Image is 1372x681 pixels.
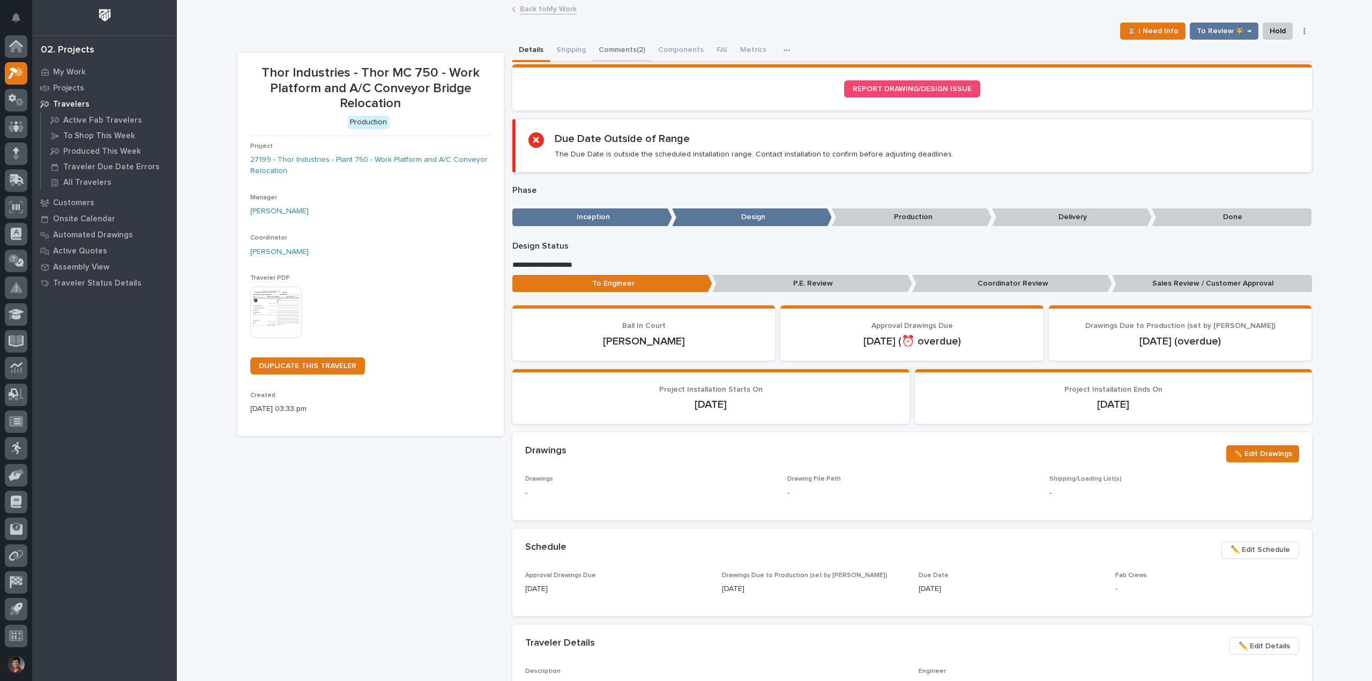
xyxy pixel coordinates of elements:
[525,335,763,348] p: [PERSON_NAME]
[712,275,912,293] p: P.E. Review
[53,198,94,208] p: Customers
[250,65,491,111] p: Thor Industries - Thor MC 750 - Work Platform and A/C Conveyor Bridge Relocation
[672,208,832,226] p: Design
[525,476,553,482] span: Drawings
[1112,275,1312,293] p: Sales Review / Customer Approval
[32,211,177,227] a: Onsite Calendar
[555,149,953,159] p: The Due Date is outside the scheduled installation range. Contact installation to confirm before ...
[525,398,897,411] p: [DATE]
[250,206,309,217] a: [PERSON_NAME]
[53,214,115,224] p: Onsite Calendar
[512,208,672,226] p: Inception
[32,259,177,275] a: Assembly View
[512,241,1312,251] p: Design Status
[32,80,177,96] a: Projects
[722,572,888,579] span: Drawings Due to Production (set by [PERSON_NAME])
[250,143,273,149] span: Project
[1062,335,1299,348] p: [DATE] (overdue)
[250,154,491,177] a: 27199 - Thor Industries - Plant 750 - Work Platform and A/C Conveyor Relocation
[550,40,592,62] button: Shipping
[1226,445,1299,462] button: ✏️ Edit Drawings
[787,476,841,482] span: Drawing File Path
[512,185,1312,196] p: Phase
[63,116,142,125] p: Active Fab Travelers
[1190,23,1258,40] button: To Review 👨‍🏭 →
[250,392,275,399] span: Created
[912,275,1112,293] p: Coordinator Review
[53,246,107,256] p: Active Quotes
[1120,23,1185,40] button: ⏳ I Need Info
[63,131,135,141] p: To Shop This Week
[250,403,491,415] p: [DATE] 03:33 pm
[919,583,1102,595] p: [DATE]
[919,572,949,579] span: Due Date
[1064,386,1162,393] span: Project Installation Ends On
[1270,25,1286,38] span: Hold
[32,96,177,112] a: Travelers
[41,175,177,190] a: All Travelers
[41,113,177,128] a: Active Fab Travelers
[1221,542,1299,559] button: ✏️ Edit Schedule
[32,194,177,211] a: Customers
[1049,488,1299,499] p: -
[793,335,1031,348] p: [DATE] (⏰ overdue)
[928,398,1299,411] p: [DATE]
[53,230,133,240] p: Automated Drawings
[525,638,595,649] h2: Traveler Details
[734,40,773,62] button: Metrics
[1231,543,1290,556] span: ✏️ Edit Schedule
[250,194,277,201] span: Manager
[5,6,27,29] button: Notifications
[622,322,666,330] span: Ball In Court
[710,40,734,62] button: FAI
[53,279,141,288] p: Traveler Status Details
[555,132,690,145] h2: Due Date Outside of Range
[512,275,712,293] p: To Engineer
[992,208,1152,226] p: Delivery
[41,159,177,174] a: Traveler Due Date Errors
[525,572,596,579] span: Approval Drawings Due
[659,386,763,393] span: Project Installation Starts On
[53,263,109,272] p: Assembly View
[250,246,309,258] a: [PERSON_NAME]
[259,362,356,370] span: DUPLICATE THIS TRAVELER
[520,2,577,14] a: Back toMy Work
[41,128,177,143] a: To Shop This Week
[787,488,789,499] p: -
[53,84,84,93] p: Projects
[95,5,115,25] img: Workspace Logo
[525,668,561,675] span: Description
[722,583,906,595] p: [DATE]
[853,85,972,93] span: REPORT DRAWING/DESIGN ISSUE
[832,208,991,226] p: Production
[652,40,710,62] button: Components
[32,227,177,243] a: Automated Drawings
[525,542,566,553] h2: Schedule
[348,116,389,129] div: Production
[1115,572,1147,579] span: Fab Crews
[592,40,652,62] button: Comments (2)
[1049,476,1122,482] span: Shipping/Loading List(s)
[871,322,953,330] span: Approval Drawings Due
[512,40,550,62] button: Details
[32,64,177,80] a: My Work
[525,445,566,457] h2: Drawings
[1152,208,1311,226] p: Done
[32,243,177,259] a: Active Quotes
[919,668,946,675] span: Engineer
[525,488,774,499] p: -
[250,235,287,241] span: Coordinator
[53,100,90,109] p: Travelers
[1197,25,1251,38] span: To Review 👨‍🏭 →
[1085,322,1276,330] span: Drawings Due to Production (set by [PERSON_NAME])
[41,44,94,56] div: 02. Projects
[13,13,27,30] div: Notifications
[63,178,111,188] p: All Travelers
[53,68,86,77] p: My Work
[250,357,365,375] a: DUPLICATE THIS TRAVELER
[1263,23,1293,40] button: Hold
[525,583,709,595] p: [DATE]
[5,653,27,676] button: users-avatar
[1233,447,1292,460] span: ✏️ Edit Drawings
[41,144,177,159] a: Produced This Week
